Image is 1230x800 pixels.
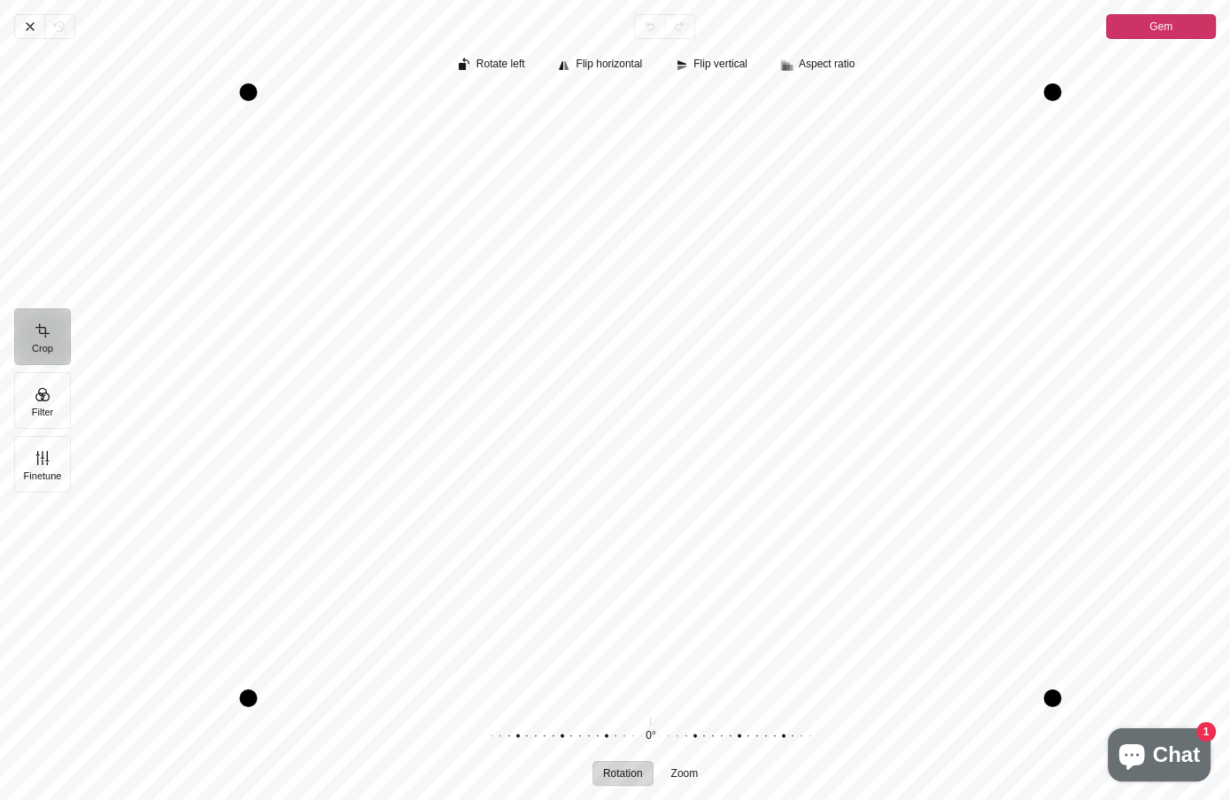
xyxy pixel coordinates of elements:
[1044,92,1062,698] div: Drag right
[1102,728,1216,786] inbox-online-store-chat: Shopify-webshopchat
[14,308,71,365] button: Crop
[239,92,257,698] div: Drag left
[667,53,758,78] button: Flip vertical
[603,768,643,779] span: Rotation
[549,53,653,78] button: Flip horizontal
[14,372,71,429] button: Filter
[248,83,1052,101] div: Drag top
[693,58,747,70] span: Flip vertical
[1149,16,1172,37] span: Gem
[476,58,525,70] span: Rotate left
[772,53,865,78] button: Aspect ratio
[450,53,536,78] button: Rotate left
[799,58,855,70] span: Aspect ratio
[248,689,1052,707] div: Drag bottom
[671,768,699,779] span: Zoom
[576,58,642,70] span: Flip horizontal
[85,39,1230,800] div: Crop
[1106,14,1216,39] button: Gem
[14,436,71,493] button: Finetune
